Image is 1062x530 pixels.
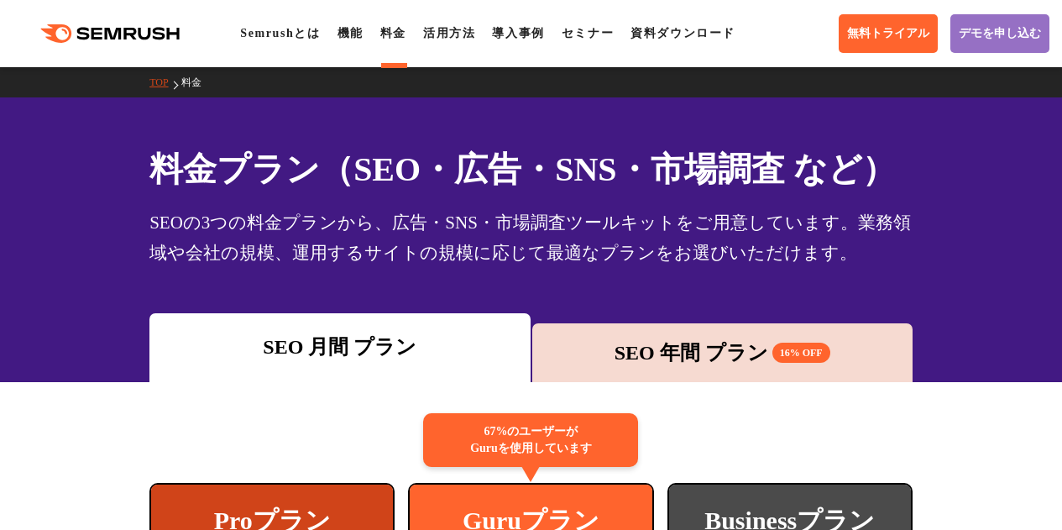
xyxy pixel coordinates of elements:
[541,338,904,368] div: SEO 年間 プラン
[839,14,938,53] a: 無料トライアル
[492,27,544,39] a: 導入事例
[337,27,364,39] a: 機能
[847,26,929,41] span: 無料トライアル
[240,27,320,39] a: Semrushとは
[562,27,614,39] a: セミナー
[950,14,1049,53] a: デモを申し込む
[149,76,180,88] a: TOP
[423,413,638,467] div: 67%のユーザーが Guruを使用しています
[380,27,406,39] a: 料金
[181,76,214,88] a: 料金
[149,207,913,268] div: SEOの3つの料金プランから、広告・SNS・市場調査ツールキットをご用意しています。業務領域や会社の規模、運用するサイトの規模に応じて最適なプランをお選びいただけます。
[158,332,521,362] div: SEO 月間 プラン
[423,27,475,39] a: 活用方法
[772,343,830,363] span: 16% OFF
[630,27,735,39] a: 資料ダウンロード
[959,26,1041,41] span: デモを申し込む
[149,144,913,194] h1: 料金プラン（SEO・広告・SNS・市場調査 など）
